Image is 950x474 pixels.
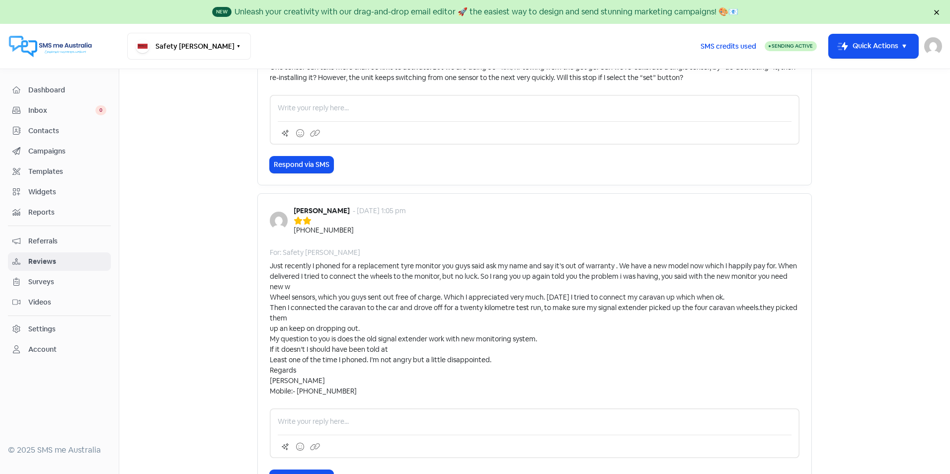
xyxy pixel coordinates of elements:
[28,297,106,308] span: Videos
[28,105,95,116] span: Inbox
[127,33,251,60] button: Safety [PERSON_NAME]
[294,206,350,215] b: [PERSON_NAME]
[8,81,111,99] a: Dashboard
[270,157,333,173] button: Respond via SMS
[701,41,756,52] span: SMS credits used
[270,212,288,230] img: Image
[8,203,111,222] a: Reports
[8,252,111,271] a: Reviews
[8,232,111,250] a: Referrals
[270,62,799,83] div: One sensor can take more than 30 kms to activate. But we are doing 90+ km/hr towing from the get ...
[353,206,406,216] div: - [DATE] 1:05 pm
[294,225,354,236] div: [PHONE_NUMBER]
[8,444,111,456] div: © 2025 SMS me Australia
[28,324,56,334] div: Settings
[8,293,111,312] a: Videos
[8,183,111,201] a: Widgets
[28,126,106,136] span: Contacts
[8,162,111,181] a: Templates
[8,142,111,160] a: Campaigns
[95,105,106,115] span: 0
[235,6,738,18] div: Unleash your creativity with our drag-and-drop email editor 🚀 the easiest way to design and send ...
[270,261,799,396] div: Just recently I phoned for a replacement tyre monitor you guys said ask my name and say it’s out ...
[212,7,232,17] span: New
[8,320,111,338] a: Settings
[28,256,106,267] span: Reviews
[829,34,918,58] button: Quick Actions
[28,85,106,95] span: Dashboard
[8,101,111,120] a: Inbox 0
[28,236,106,246] span: Referrals
[772,43,813,49] span: Sending Active
[28,207,106,218] span: Reports
[765,40,817,52] a: Sending Active
[28,166,106,177] span: Templates
[692,40,765,51] a: SMS credits used
[28,146,106,157] span: Campaigns
[8,122,111,140] a: Contacts
[28,344,57,355] div: Account
[270,247,360,258] div: For: Safety [PERSON_NAME]
[924,37,942,55] img: User
[8,340,111,359] a: Account
[8,273,111,291] a: Surveys
[28,277,106,287] span: Surveys
[28,187,106,197] span: Widgets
